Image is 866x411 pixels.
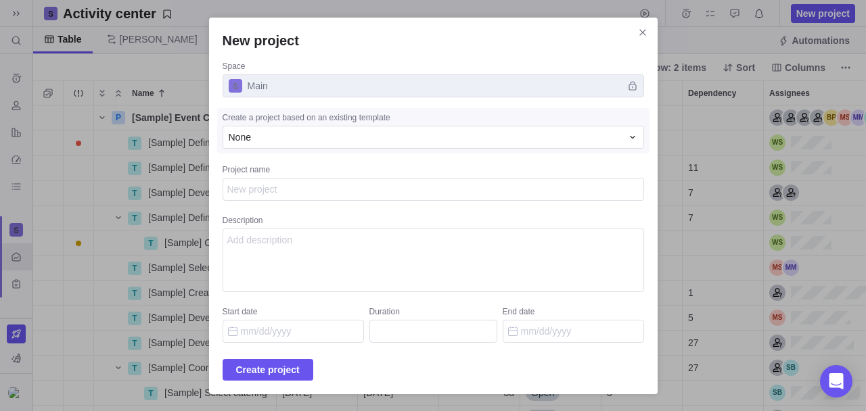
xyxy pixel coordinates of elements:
div: End date [503,306,644,320]
textarea: Description [223,228,644,292]
textarea: Project name [223,178,644,201]
div: Duration [369,306,497,320]
input: Duration [369,320,497,343]
div: Create a project based on an existing template [223,112,644,126]
span: None [229,130,251,144]
input: Start date [223,320,364,343]
input: End date [503,320,644,343]
span: Close [633,23,652,42]
div: Open Intercom Messenger [820,365,852,397]
div: Space [223,61,644,74]
div: New project [209,18,658,394]
h2: New project [223,31,644,50]
div: Project name [223,164,644,178]
div: Start date [223,306,364,320]
span: Create project [236,362,300,378]
span: Create project [223,359,313,381]
div: Description [223,215,644,228]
